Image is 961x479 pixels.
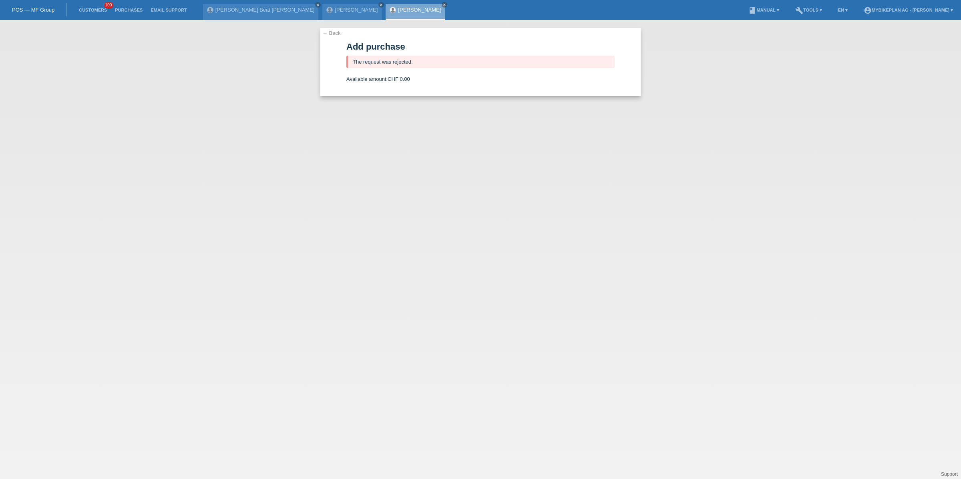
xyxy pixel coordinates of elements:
a: [PERSON_NAME] [335,7,378,13]
a: Support [941,471,958,477]
a: close [442,2,447,8]
a: Customers [75,8,111,12]
i: close [442,3,446,7]
div: The request was rejected. [346,56,615,68]
a: [PERSON_NAME] [398,7,441,13]
i: build [795,6,803,14]
i: book [748,6,756,14]
a: ← Back [322,30,341,36]
span: CHF 0.00 [388,76,410,82]
div: Available amount: [346,76,615,82]
i: close [379,3,383,7]
a: Email Support [147,8,191,12]
a: account_circleMybikeplan AG - [PERSON_NAME] ▾ [860,8,957,12]
a: close [378,2,384,8]
a: EN ▾ [834,8,852,12]
a: buildTools ▾ [791,8,826,12]
a: bookManual ▾ [744,8,783,12]
a: close [315,2,321,8]
a: [PERSON_NAME] Beat [PERSON_NAME] [215,7,315,13]
i: close [316,3,320,7]
a: POS — MF Group [12,7,54,13]
i: account_circle [864,6,872,14]
span: 100 [104,2,114,9]
a: Purchases [111,8,147,12]
h1: Add purchase [346,42,615,52]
